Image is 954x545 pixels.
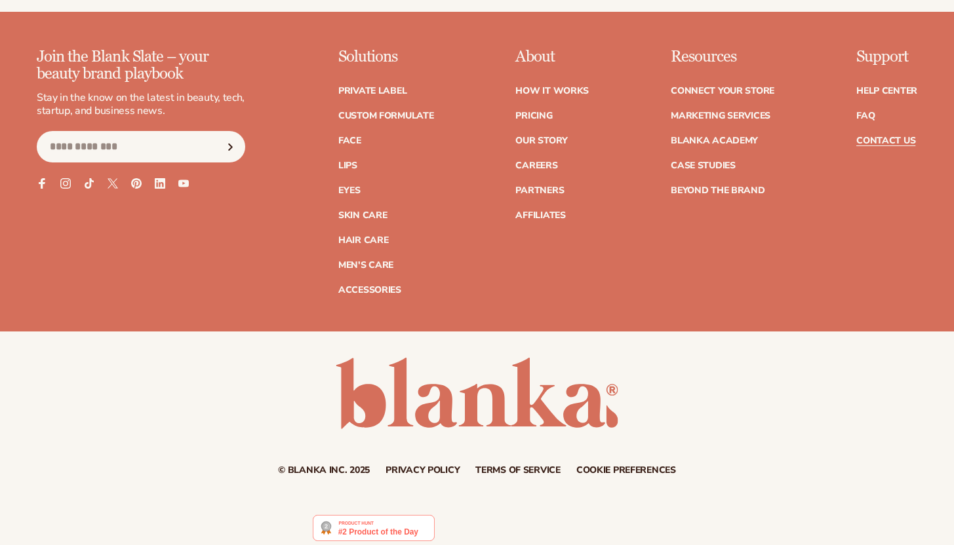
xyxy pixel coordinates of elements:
[515,86,589,96] a: How It Works
[671,48,774,66] p: Resources
[37,48,245,83] p: Join the Blank Slate – your beauty brand playbook
[278,464,370,476] small: © Blanka Inc. 2025
[386,466,460,475] a: Privacy policy
[856,48,917,66] p: Support
[338,161,357,170] a: Lips
[671,111,770,121] a: Marketing services
[338,111,434,121] a: Custom formulate
[338,86,407,96] a: Private label
[338,186,361,195] a: Eyes
[515,186,564,195] a: Partners
[515,211,565,220] a: Affiliates
[338,236,388,245] a: Hair Care
[576,466,676,475] a: Cookie preferences
[515,111,552,121] a: Pricing
[338,48,434,66] p: Solutions
[671,186,765,195] a: Beyond the brand
[856,86,917,96] a: Help Center
[338,261,393,270] a: Men's Care
[216,131,245,162] button: Subscribe
[338,286,401,295] a: Accessories
[338,136,361,145] a: Face
[475,466,561,475] a: Terms of service
[856,111,875,121] a: FAQ
[338,211,387,220] a: Skin Care
[515,161,557,170] a: Careers
[515,48,589,66] p: About
[671,161,736,170] a: Case Studies
[313,515,434,541] img: Blanka - Start a beauty or cosmetic line in under 5 minutes | Product Hunt
[671,136,758,145] a: Blanka Academy
[515,136,567,145] a: Our Story
[671,86,774,96] a: Connect your store
[856,136,915,145] a: Contact Us
[37,91,245,119] p: Stay in the know on the latest in beauty, tech, startup, and business news.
